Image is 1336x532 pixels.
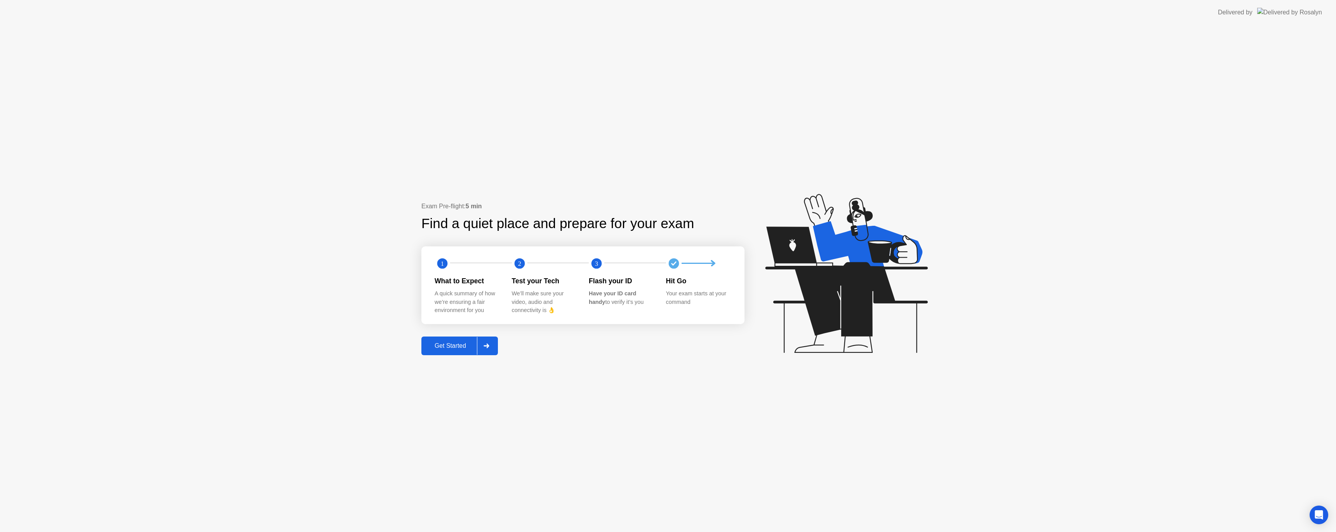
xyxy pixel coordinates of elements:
text: 1 [441,260,444,267]
button: Get Started [421,337,498,355]
div: Flash your ID [589,276,654,286]
div: Find a quiet place and prepare for your exam [421,213,695,234]
b: 5 min [466,203,482,209]
text: 2 [518,260,521,267]
div: Hit Go [666,276,731,286]
div: Delivered by [1218,8,1252,17]
div: What to Expect [435,276,499,286]
div: to verify it’s you [589,290,654,306]
img: Delivered by Rosalyn [1257,8,1322,17]
b: Have your ID card handy [589,290,636,305]
div: Open Intercom Messenger [1310,506,1328,524]
div: Test your Tech [512,276,577,286]
div: A quick summary of how we’re ensuring a fair environment for you [435,290,499,315]
div: Get Started [424,342,477,349]
div: Exam Pre-flight: [421,202,745,211]
div: We’ll make sure your video, audio and connectivity is 👌 [512,290,577,315]
text: 3 [595,260,598,267]
div: Your exam starts at your command [666,290,731,306]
